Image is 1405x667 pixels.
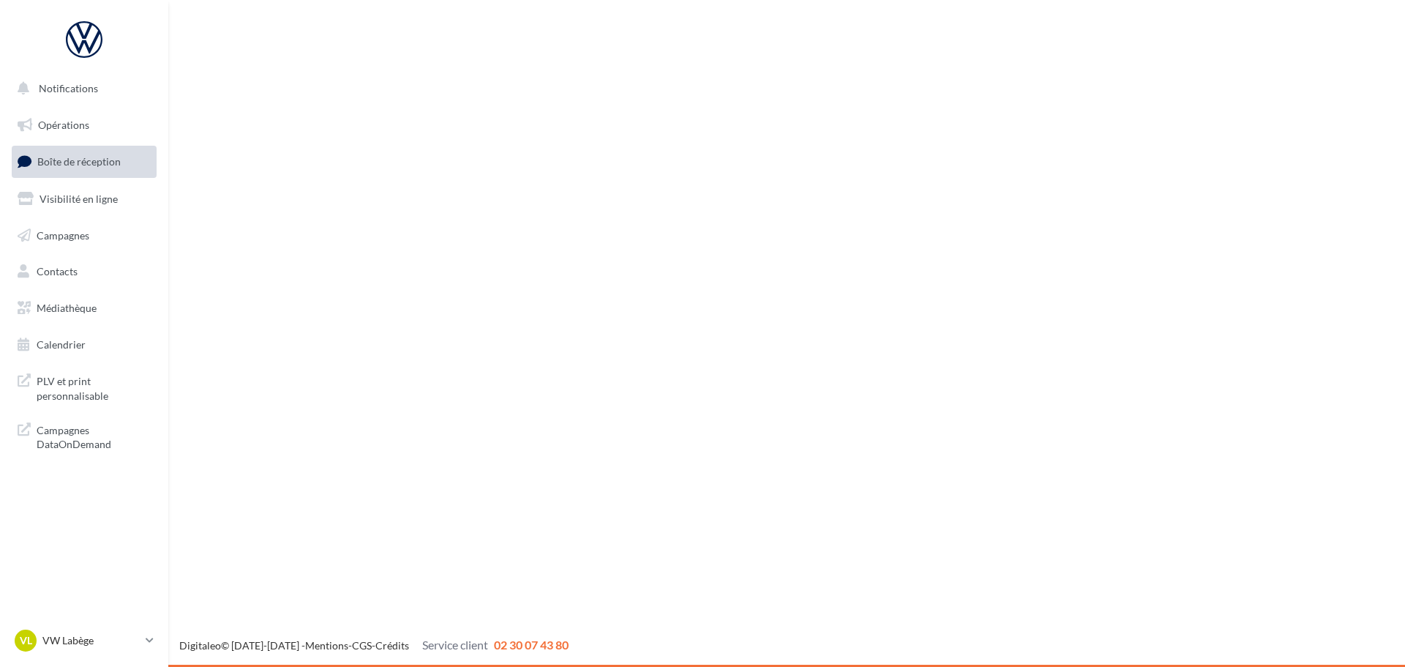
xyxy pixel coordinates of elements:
a: CGS [352,639,372,652]
span: Visibilité en ligne [40,193,118,205]
a: Campagnes DataOnDemand [9,414,160,458]
span: Opérations [38,119,89,131]
p: VW Labège [42,633,140,648]
a: Visibilité en ligne [9,184,160,215]
span: Médiathèque [37,302,97,314]
a: Calendrier [9,329,160,360]
button: Notifications [9,73,154,104]
span: VL [20,633,32,648]
a: PLV et print personnalisable [9,365,160,409]
span: Boîte de réception [37,155,121,168]
a: Campagnes [9,220,160,251]
span: Service client [422,638,488,652]
span: Contacts [37,265,78,277]
a: VL VW Labège [12,627,157,655]
a: Opérations [9,110,160,141]
span: Notifications [39,82,98,94]
a: Médiathèque [9,293,160,324]
span: Campagnes DataOnDemand [37,420,151,452]
span: 02 30 07 43 80 [494,638,569,652]
span: Calendrier [37,338,86,351]
span: PLV et print personnalisable [37,371,151,403]
a: Mentions [305,639,348,652]
span: © [DATE]-[DATE] - - - [179,639,569,652]
a: Crédits [375,639,409,652]
span: Campagnes [37,228,89,241]
a: Digitaleo [179,639,221,652]
a: Boîte de réception [9,146,160,177]
a: Contacts [9,256,160,287]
